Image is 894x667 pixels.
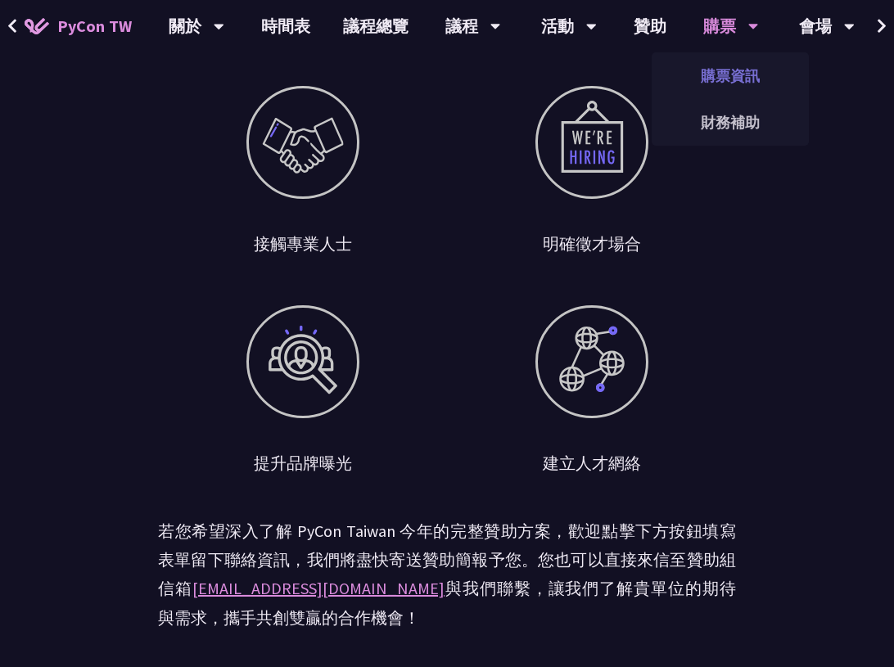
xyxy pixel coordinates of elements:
[158,516,736,632] p: 若您希望深入了解 PyCon Taiwan 今年的完整贊助方案，歡迎點擊下方按鈕填寫表單留下聯絡資訊，我們將盡快寄送贊助簡報予您。您也可以直接來信至贊助組信箱 與我們聯繫，讓我們了解貴單位的期待...
[8,6,148,47] a: PyCon TW
[652,56,809,95] a: 購票資訊
[192,578,445,598] a: [EMAIL_ADDRESS][DOMAIN_NAME]
[57,14,132,38] span: PyCon TW
[254,232,352,256] div: 接觸專業人士
[652,103,809,142] a: 財務補助
[543,232,641,256] div: 明確徵才場合
[543,451,641,475] div: 建立人才網絡
[254,451,352,475] div: 提升品牌曝光
[25,18,49,34] img: Home icon of PyCon TW 2025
